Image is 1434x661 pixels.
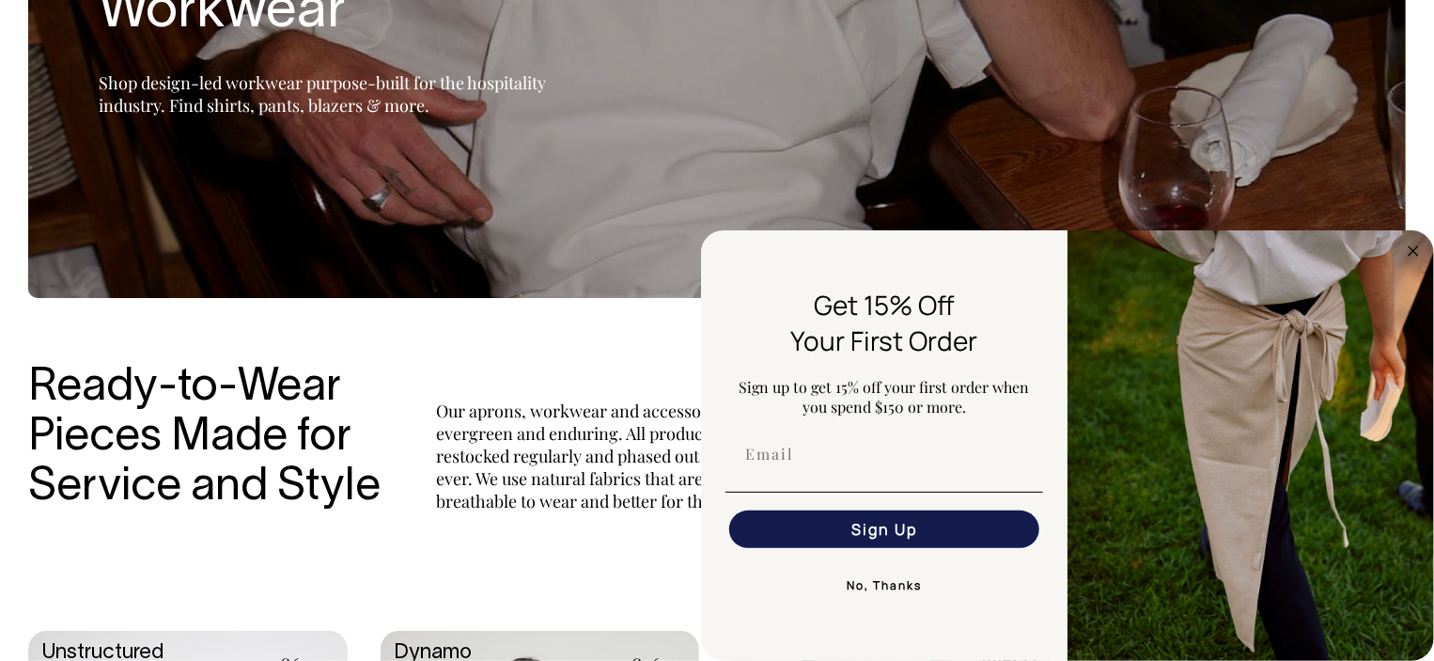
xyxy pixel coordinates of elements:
p: Our aprons, workwear and accessories are evergreen and enduring. All products are restocked regul... [436,400,774,512]
span: Sign up to get 15% off your first order when you spend $150 or more. [740,377,1030,417]
input: Email [729,435,1039,473]
span: Get 15% Off [814,287,955,323]
button: Close dialog [1402,240,1425,262]
img: 5e34ad8f-4f05-4173-92a8-ea475ee49ac9.jpeg [1068,230,1434,661]
span: Shop design-led workwear purpose-built for the hospitality industry. Find shirts, pants, blazers ... [99,71,546,117]
h3: Ready-to-Wear Pieces Made for Service and Style [28,364,395,512]
span: Your First Order [791,323,978,358]
button: No, Thanks [725,567,1043,605]
button: Sign Up [729,511,1039,548]
div: FLYOUT Form [701,230,1434,661]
